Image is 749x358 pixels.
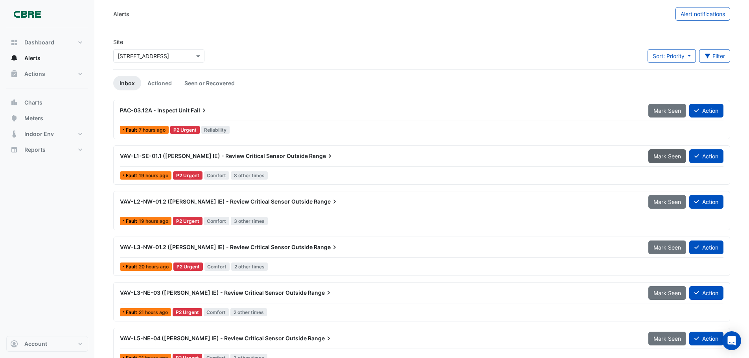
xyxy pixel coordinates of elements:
span: Mark Seen [653,107,681,114]
button: Indoor Env [6,126,88,142]
div: Open Intercom Messenger [722,331,741,350]
span: VAV-L5-NE-04 ([PERSON_NAME] IE) - Review Critical Sensor Outside [120,335,307,341]
span: Comfort [204,308,229,316]
span: 3 other times [231,217,268,225]
span: Fault [126,219,139,224]
label: Site [113,38,123,46]
span: Fault [126,264,139,269]
button: Action [689,149,723,163]
span: Tue 16-Sep-2025 00:35 AEST [139,127,166,133]
span: Mark Seen [653,290,681,296]
span: Mark Seen [653,198,681,205]
span: Mark Seen [653,153,681,160]
button: Mark Seen [648,149,686,163]
span: 8 other times [231,171,268,180]
div: P2 Urgent [173,217,202,225]
span: Actions [24,70,45,78]
app-icon: Charts [10,99,18,106]
span: Alert notifications [681,11,725,17]
span: Sort: Priority [653,53,685,59]
span: Mon 15-Sep-2025 10:34 AEST [139,309,168,315]
button: Action [689,332,723,345]
span: Fail [191,106,208,114]
span: Range [314,243,339,251]
span: Mark Seen [653,244,681,251]
div: P2 Urgent [173,263,203,271]
app-icon: Reports [10,146,18,154]
button: Dashboard [6,35,88,50]
div: Alerts [113,10,129,18]
span: Reports [24,146,46,154]
button: Action [689,195,723,209]
div: P2 Urgent [170,126,200,134]
button: Reports [6,142,88,158]
a: Inbox [113,76,141,90]
div: P2 Urgent [173,308,202,316]
span: Reliability [201,126,230,134]
span: Fault [126,173,139,178]
span: VAV-L3-NE-03 ([PERSON_NAME] IE) - Review Critical Sensor Outside [120,289,307,296]
span: Account [24,340,47,348]
app-icon: Dashboard [10,39,18,46]
app-icon: Meters [10,114,18,122]
app-icon: Alerts [10,54,18,62]
button: Action [689,286,723,300]
span: VAV-L2-NW-01.2 ([PERSON_NAME] IE) - Review Critical Sensor Outside [120,198,313,205]
button: Account [6,336,88,352]
button: Alert notifications [675,7,730,21]
span: Mon 15-Sep-2025 12:32 AEST [139,218,168,224]
button: Mark Seen [648,241,686,254]
span: Alerts [24,54,40,62]
button: Mark Seen [648,332,686,345]
span: 2 other times [231,263,268,271]
span: Fault [126,310,139,315]
button: Meters [6,110,88,126]
div: P2 Urgent [173,171,202,180]
span: 2 other times [230,308,267,316]
span: Mon 15-Sep-2025 12:49 AEST [139,173,168,178]
app-icon: Actions [10,70,18,78]
a: Seen or Recovered [178,76,241,90]
span: Meters [24,114,43,122]
span: Mon 15-Sep-2025 12:04 AEST [139,264,169,270]
span: Comfort [204,263,230,271]
button: Charts [6,95,88,110]
button: Sort: Priority [648,49,696,63]
span: Charts [24,99,42,106]
span: Comfort [204,217,230,225]
span: Indoor Env [24,130,54,138]
button: Action [689,241,723,254]
span: Range [308,334,333,342]
span: Dashboard [24,39,54,46]
span: Comfort [204,171,230,180]
button: Action [689,104,723,117]
span: Mark Seen [653,335,681,342]
button: Mark Seen [648,286,686,300]
span: VAV-L1-SE-01.1 ([PERSON_NAME] IE) - Review Critical Sensor Outside [120,152,308,159]
button: Mark Seen [648,104,686,117]
button: Filter [699,49,731,63]
span: Range [308,289,333,297]
img: Company Logo [9,6,45,22]
button: Alerts [6,50,88,66]
span: Fault [126,128,139,132]
span: Range [309,152,334,160]
button: Mark Seen [648,195,686,209]
button: Actions [6,66,88,82]
a: Actioned [141,76,178,90]
span: PAC-03.12A - Inspect Unit [120,107,190,114]
span: VAV-L3-NW-01.2 ([PERSON_NAME] IE) - Review Critical Sensor Outside [120,244,313,250]
span: Range [314,198,339,206]
app-icon: Indoor Env [10,130,18,138]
